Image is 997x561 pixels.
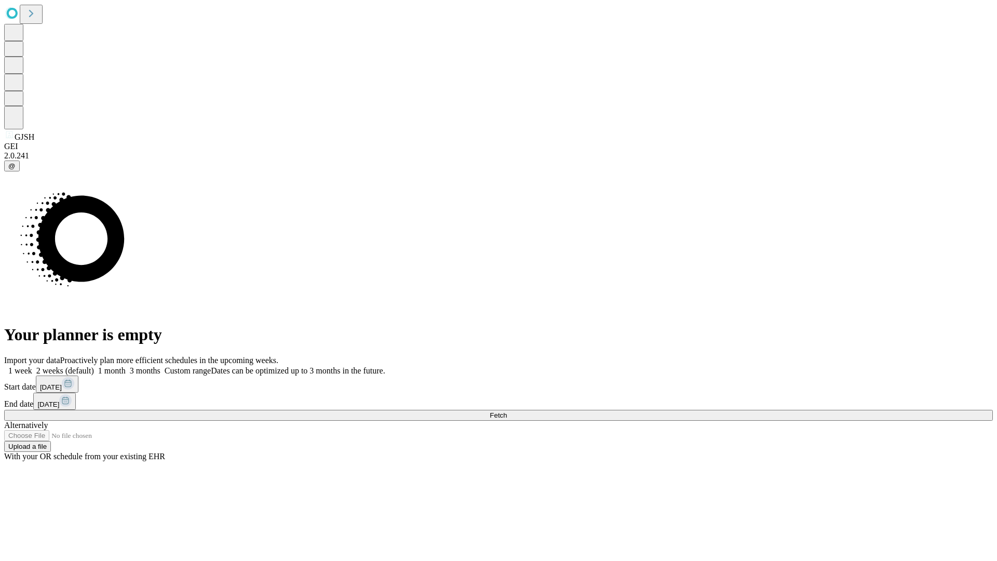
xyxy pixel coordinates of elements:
span: Proactively plan more efficient schedules in the upcoming weeks. [60,356,278,365]
h1: Your planner is empty [4,325,993,344]
span: 1 month [98,366,126,375]
button: [DATE] [36,376,78,393]
span: [DATE] [40,383,62,391]
span: GJSH [15,132,34,141]
div: 2.0.241 [4,151,993,161]
button: @ [4,161,20,171]
span: 3 months [130,366,160,375]
span: With your OR schedule from your existing EHR [4,452,165,461]
span: @ [8,162,16,170]
div: GEI [4,142,993,151]
span: Import your data [4,356,60,365]
button: Upload a file [4,441,51,452]
div: Start date [4,376,993,393]
span: 1 week [8,366,32,375]
span: Dates can be optimized up to 3 months in the future. [211,366,385,375]
span: Alternatively [4,421,48,430]
button: Fetch [4,410,993,421]
span: [DATE] [37,400,59,408]
span: Fetch [490,411,507,419]
div: End date [4,393,993,410]
button: [DATE] [33,393,76,410]
span: Custom range [165,366,211,375]
span: 2 weeks (default) [36,366,94,375]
